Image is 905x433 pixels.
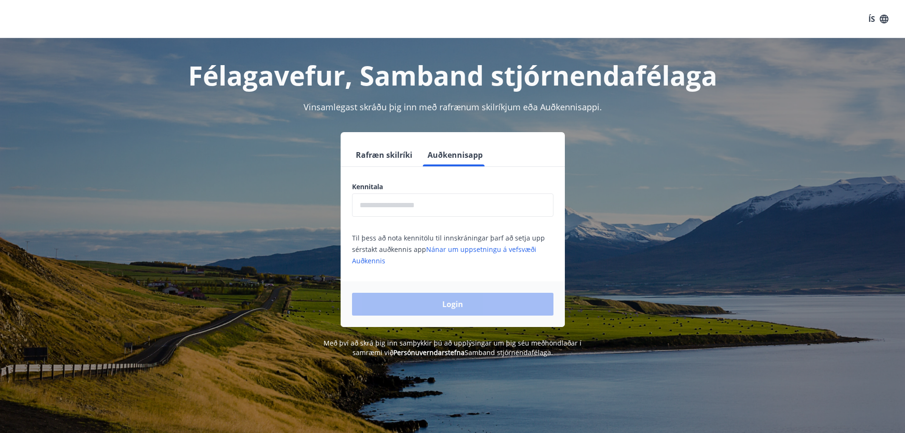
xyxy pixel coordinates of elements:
[393,348,465,357] a: Persónuverndarstefna
[324,338,581,357] span: Með því að skrá þig inn samþykkir þú að upplýsingar um þig séu meðhöndlaðar í samræmi við Samband...
[863,10,894,28] button: ÍS
[122,57,783,93] h1: Félagavefur, Samband stjórnendafélaga
[352,233,545,265] span: Til þess að nota kennitölu til innskráningar þarf að setja upp sérstakt auðkennis app
[304,101,602,113] span: Vinsamlegast skráðu þig inn með rafrænum skilríkjum eða Auðkennisappi.
[352,182,553,192] label: Kennitala
[352,144,416,166] button: Rafræn skilríki
[424,144,486,166] button: Auðkennisapp
[352,245,536,265] a: Nánar um uppsetningu á vefsvæði Auðkennis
